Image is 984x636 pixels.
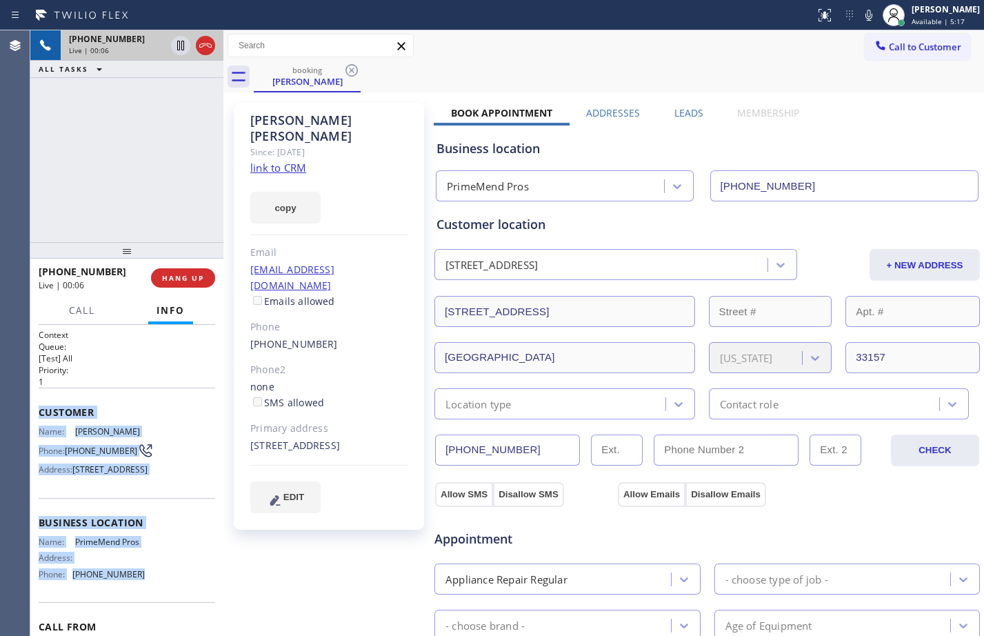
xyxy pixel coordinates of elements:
span: Appointment [434,530,614,548]
input: Emails allowed [253,296,262,305]
p: 1 [39,376,215,388]
a: [PHONE_NUMBER] [250,337,338,350]
button: Call [61,297,103,324]
div: Primary address [250,421,408,437]
div: Daniela Feijoo [255,61,359,91]
a: link to CRM [250,161,306,175]
div: [PERSON_NAME] [PERSON_NAME] [250,112,408,144]
div: [PERSON_NAME] [912,3,980,15]
div: Phone [250,319,408,335]
div: Business location [436,139,978,158]
input: ZIP [845,342,980,373]
div: Email [250,245,408,261]
span: Business location [39,516,215,529]
button: + NEW ADDRESS [870,249,980,281]
label: Emails allowed [250,295,335,308]
button: Call to Customer [865,34,970,60]
span: [PHONE_NUMBER] [69,33,145,45]
div: [STREET_ADDRESS] [250,438,408,454]
span: Live | 00:06 [39,279,84,291]
span: EDIT [283,492,304,502]
input: Search [228,34,413,57]
div: Appliance Repair Regular [445,571,568,587]
div: Since: [DATE] [250,144,408,160]
span: Call [69,304,95,317]
input: SMS allowed [253,397,262,406]
button: Allow Emails [618,482,685,507]
button: EDIT [250,481,321,513]
label: Addresses [586,106,640,119]
span: ALL TASKS [39,64,88,74]
h1: Context [39,329,215,341]
span: Info [157,304,185,317]
input: Apt. # [845,296,980,327]
span: Customer [39,406,215,419]
p: [Test] All [39,352,215,364]
span: Name: [39,537,75,547]
input: City [434,342,695,373]
label: Book Appointment [451,106,552,119]
a: [EMAIL_ADDRESS][DOMAIN_NAME] [250,263,334,292]
input: Phone Number [435,435,580,466]
button: copy [250,192,321,223]
span: Live | 00:06 [69,46,109,55]
div: [PERSON_NAME] [255,75,359,88]
label: Membership [737,106,799,119]
span: Call to Customer [889,41,961,53]
span: Address: [39,553,75,563]
input: Address [434,296,695,327]
span: Call From [39,620,215,633]
h2: Priority: [39,364,215,376]
input: Ext. 2 [810,435,861,466]
span: PrimeMend Pros [75,537,144,547]
div: [STREET_ADDRESS] [445,257,538,273]
div: Contact role [720,396,779,412]
button: Hold Customer [171,36,190,55]
div: Location type [445,396,512,412]
button: Info [148,297,193,324]
span: HANG UP [162,273,204,283]
button: Mute [859,6,878,25]
div: - choose type of job - [725,571,828,587]
span: Name: [39,426,75,437]
span: [PHONE_NUMBER] [39,265,126,278]
span: [PERSON_NAME] [75,426,144,437]
label: Leads [674,106,703,119]
button: HANG UP [151,268,215,288]
span: [PHONE_NUMBER] [65,446,137,456]
button: Disallow Emails [685,482,766,507]
span: Phone: [39,446,65,456]
button: Disallow SMS [493,482,564,507]
div: none [250,379,408,411]
input: Ext. [591,435,643,466]
h2: Queue: [39,341,215,352]
button: ALL TASKS [30,61,116,77]
input: Phone Number [710,170,979,201]
div: Age of Equipment [725,617,812,633]
div: booking [255,65,359,75]
span: [STREET_ADDRESS] [72,464,148,475]
div: - choose brand - [445,617,525,633]
input: Street # [709,296,832,327]
div: PrimeMend Pros [447,179,529,195]
span: Available | 5:17 [912,17,965,26]
span: Address: [39,464,72,475]
button: Allow SMS [435,482,493,507]
div: Customer location [436,215,978,234]
span: Phone: [39,569,72,579]
input: Phone Number 2 [654,435,799,466]
div: Phone2 [250,362,408,378]
button: Hang up [196,36,215,55]
button: CHECK [891,435,979,466]
span: [PHONE_NUMBER] [72,569,145,579]
label: SMS allowed [250,396,324,409]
